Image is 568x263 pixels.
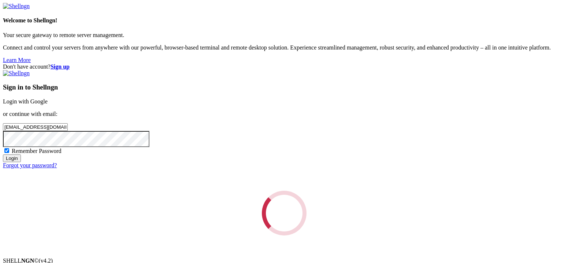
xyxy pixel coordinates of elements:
[253,182,315,244] div: Loading...
[3,83,565,91] h3: Sign in to Shellngn
[3,44,565,51] p: Connect and control your servers from anywhere with our powerful, browser-based terminal and remo...
[12,148,62,154] span: Remember Password
[51,63,70,70] a: Sign up
[3,111,565,117] p: or continue with email:
[3,3,30,10] img: Shellngn
[3,154,21,162] input: Login
[3,162,57,168] a: Forgot your password?
[4,148,9,153] input: Remember Password
[3,98,48,105] a: Login with Google
[3,63,565,70] div: Don't have account?
[3,70,30,77] img: Shellngn
[3,123,68,131] input: Email address
[3,57,31,63] a: Learn More
[3,32,565,39] p: Your secure gateway to remote server management.
[3,17,565,24] h4: Welcome to Shellngn!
